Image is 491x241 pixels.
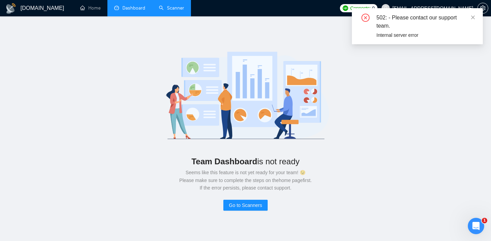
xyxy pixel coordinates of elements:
a: setting [477,5,488,11]
span: Go to Scanners [229,201,262,209]
span: close-circle [361,14,370,22]
div: 502: - Please contact our support team. [376,14,475,30]
button: Go to Scanners [223,200,267,211]
span: user [383,6,388,11]
span: Dashboard [122,5,145,11]
span: 0 [372,4,375,12]
iframe: Intercom live chat [468,218,484,234]
a: home page [279,178,303,183]
a: searchScanner [159,5,184,11]
span: 1 [482,218,487,223]
span: Connects: [350,4,371,12]
img: upwork-logo.png [343,5,348,11]
button: setting [477,3,488,14]
span: dashboard [114,5,119,10]
b: Team Dashboard [191,157,257,166]
div: is not ready [22,154,469,169]
img: logo [148,44,343,146]
div: Internal server error [376,31,475,39]
div: Seems like this feature is not yet ready for your team! 😉 Please make sure to complete the steps ... [22,169,469,192]
a: homeHome [80,5,101,11]
span: setting [478,5,488,11]
span: close [471,15,475,20]
img: logo [5,3,16,14]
